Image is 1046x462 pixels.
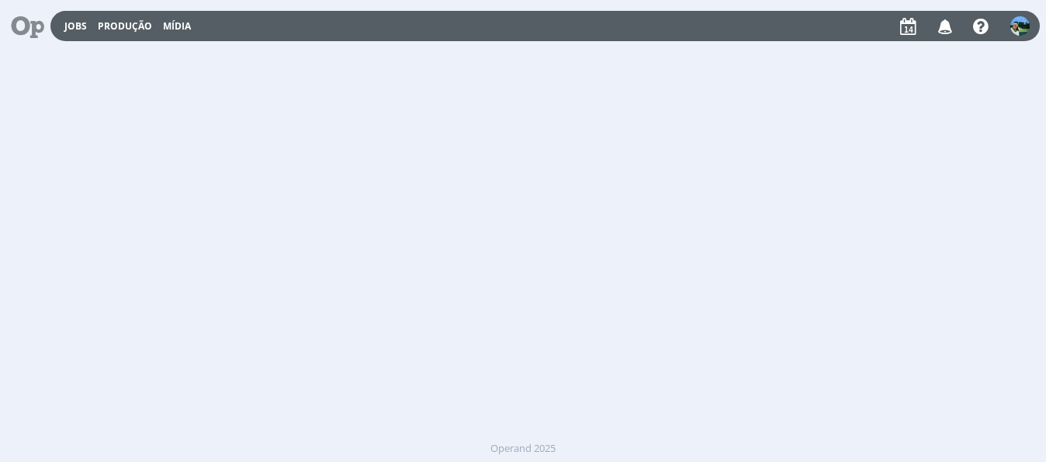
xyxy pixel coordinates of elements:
[158,20,196,33] button: Mídia
[98,19,152,33] a: Produção
[60,20,92,33] button: Jobs
[1010,12,1030,40] button: V
[1010,16,1030,36] img: V
[64,19,87,33] a: Jobs
[163,19,191,33] a: Mídia
[93,20,157,33] button: Produção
